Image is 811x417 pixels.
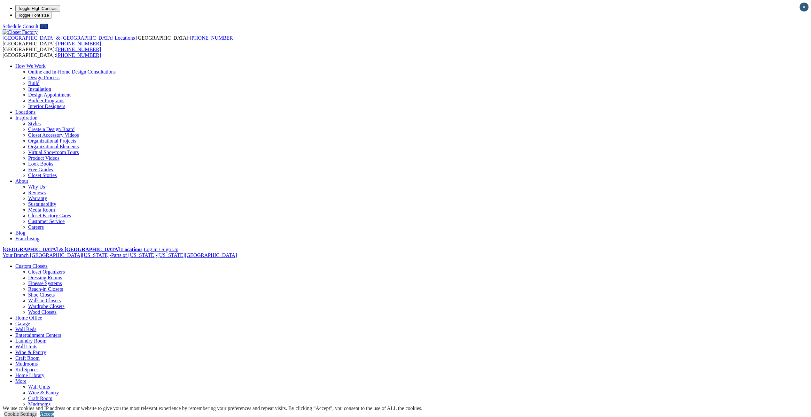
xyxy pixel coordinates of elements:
[15,338,46,344] a: Laundry Room
[28,213,71,218] a: Closet Factory Cares
[3,405,422,411] div: We use cookies and IP address on our website to give you the most relevant experience by remember...
[28,224,44,230] a: Careers
[56,52,101,58] a: [PHONE_NUMBER]
[28,173,57,178] a: Closet Stories
[28,184,45,189] a: Why Us
[15,355,40,361] a: Craft Room
[28,92,71,97] a: Design Appointment
[28,81,40,86] a: Build
[15,263,48,269] a: Custom Closets
[28,86,51,92] a: Installation
[15,332,61,338] a: Entertainment Centers
[15,5,60,12] button: Toggle High Contrast
[15,321,30,326] a: Garage
[3,24,38,29] a: Schedule Consult
[28,396,52,401] a: Craft Room
[28,281,62,286] a: Finesse Systems
[15,315,42,320] a: Home Office
[28,138,76,143] a: Organizational Projects
[15,236,40,241] a: Franchising
[28,401,51,407] a: Mudrooms
[28,292,55,297] a: Shoe Closets
[28,144,79,149] a: Organizational Elements
[56,41,101,46] a: [PHONE_NUMBER]
[28,161,53,166] a: Look Books
[18,13,49,18] span: Toggle Font size
[18,6,58,11] span: Toggle High Contrast
[28,309,57,315] a: Wood Closets
[28,190,46,195] a: Reviews
[4,411,37,417] a: Cookie Settings
[28,196,47,201] a: Warranty
[3,47,101,58] span: [GEOGRAPHIC_DATA]: [GEOGRAPHIC_DATA]:
[30,252,237,258] span: [GEOGRAPHIC_DATA][US_STATE]-Parts of [US_STATE]-[US_STATE][GEOGRAPHIC_DATA]
[15,373,44,378] a: Home Library
[28,69,116,74] a: Online and In-Home Design Consultations
[3,35,235,46] span: [GEOGRAPHIC_DATA]: [GEOGRAPHIC_DATA]:
[28,155,59,161] a: Product Videos
[28,167,53,172] a: Free Guides
[40,24,48,29] a: Call
[15,115,37,120] a: Inspiration
[28,269,65,274] a: Closet Organizers
[40,411,54,417] a: Accept
[15,109,35,115] a: Locations
[3,35,135,41] span: [GEOGRAPHIC_DATA] & [GEOGRAPHIC_DATA] Locations
[15,178,28,184] a: About
[15,367,38,372] a: Kid Spaces
[56,47,101,52] a: [PHONE_NUMBER]
[3,252,28,258] span: Your Branch
[15,327,36,332] a: Wall Beds
[28,304,65,309] a: Wardrobe Closets
[3,247,142,252] a: [GEOGRAPHIC_DATA] & [GEOGRAPHIC_DATA] Locations
[28,390,59,395] a: Wine & Pantry
[15,63,46,69] a: How We Work
[15,350,46,355] a: Wine & Pantry
[28,98,64,103] a: Builder Programs
[28,219,65,224] a: Customer Service
[15,230,25,236] a: Blog
[15,344,37,349] a: Wall Units
[190,35,234,41] a: [PHONE_NUMBER]
[28,127,74,132] a: Create a Design Board
[28,104,65,109] a: Interior Designers
[3,35,136,41] a: [GEOGRAPHIC_DATA] & [GEOGRAPHIC_DATA] Locations
[15,361,38,367] a: Mudrooms
[15,378,27,384] a: More menu text will display only on big screen
[28,275,62,280] a: Dressing Rooms
[28,75,59,80] a: Design Process
[28,298,61,303] a: Walk-in Closets
[3,252,237,258] a: Your Branch [GEOGRAPHIC_DATA][US_STATE]-Parts of [US_STATE]-[US_STATE][GEOGRAPHIC_DATA]
[28,207,55,212] a: Media Room
[799,3,808,12] button: Close
[28,201,56,207] a: Sustainability
[28,286,63,292] a: Reach-in Closets
[28,121,41,126] a: Styles
[144,247,178,252] a: Log In / Sign Up
[15,12,51,19] button: Toggle Font size
[28,132,79,138] a: Closet Accessory Videos
[28,150,79,155] a: Virtual Showroom Tours
[28,384,50,390] a: Wall Units
[3,29,38,35] img: Closet Factory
